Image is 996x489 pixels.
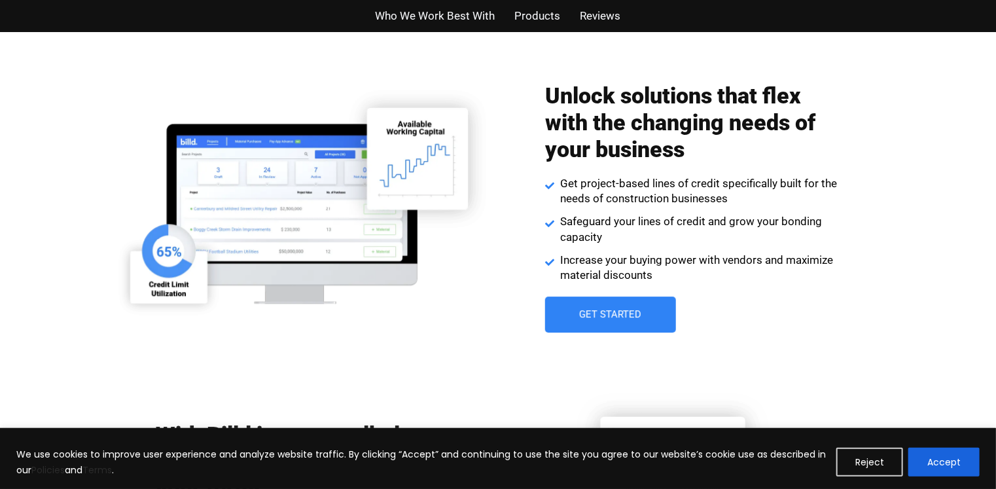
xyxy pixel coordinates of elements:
a: Who We Work Best With [376,7,495,26]
button: Reject [836,448,903,477]
span: Safeguard your lines of credit and grow your bonding capacity [557,214,840,245]
button: Accept [908,448,980,477]
span: Get Started [580,310,642,319]
a: Policies [31,463,65,477]
h2: Unlock solutions that flex with the changing needs of your business [545,82,840,162]
span: Increase your buying power with vendors and maximize material discounts [557,253,840,284]
a: Products [515,7,561,26]
p: We use cookies to improve user experience and analyze website traffic. By clicking “Accept” and c... [16,446,827,478]
span: Get project-based lines of credit specifically built for the needs of construction businesses [557,176,840,208]
a: Get Started [545,297,676,333]
a: Terms [82,463,112,477]
a: Reviews [580,7,621,26]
